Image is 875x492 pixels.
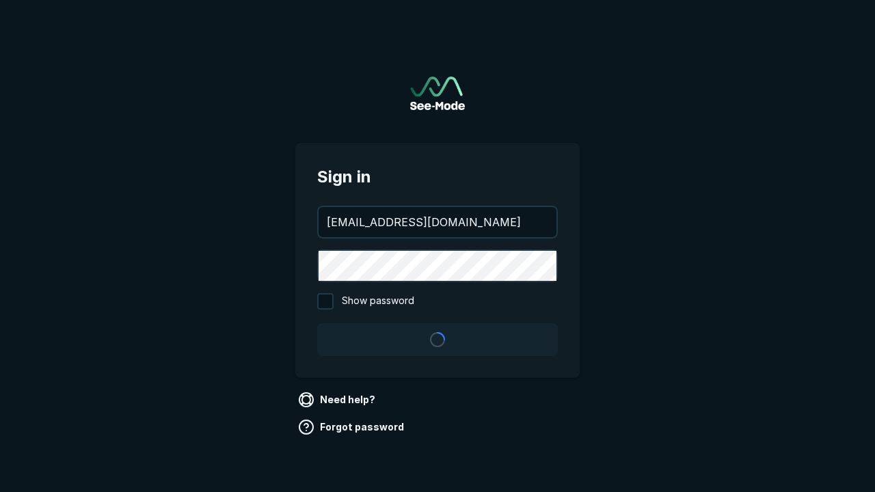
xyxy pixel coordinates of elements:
a: Forgot password [295,416,409,438]
img: See-Mode Logo [410,77,465,110]
span: Show password [342,293,414,310]
input: your@email.com [319,207,556,237]
a: Go to sign in [410,77,465,110]
a: Need help? [295,389,381,411]
span: Sign in [317,165,558,189]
